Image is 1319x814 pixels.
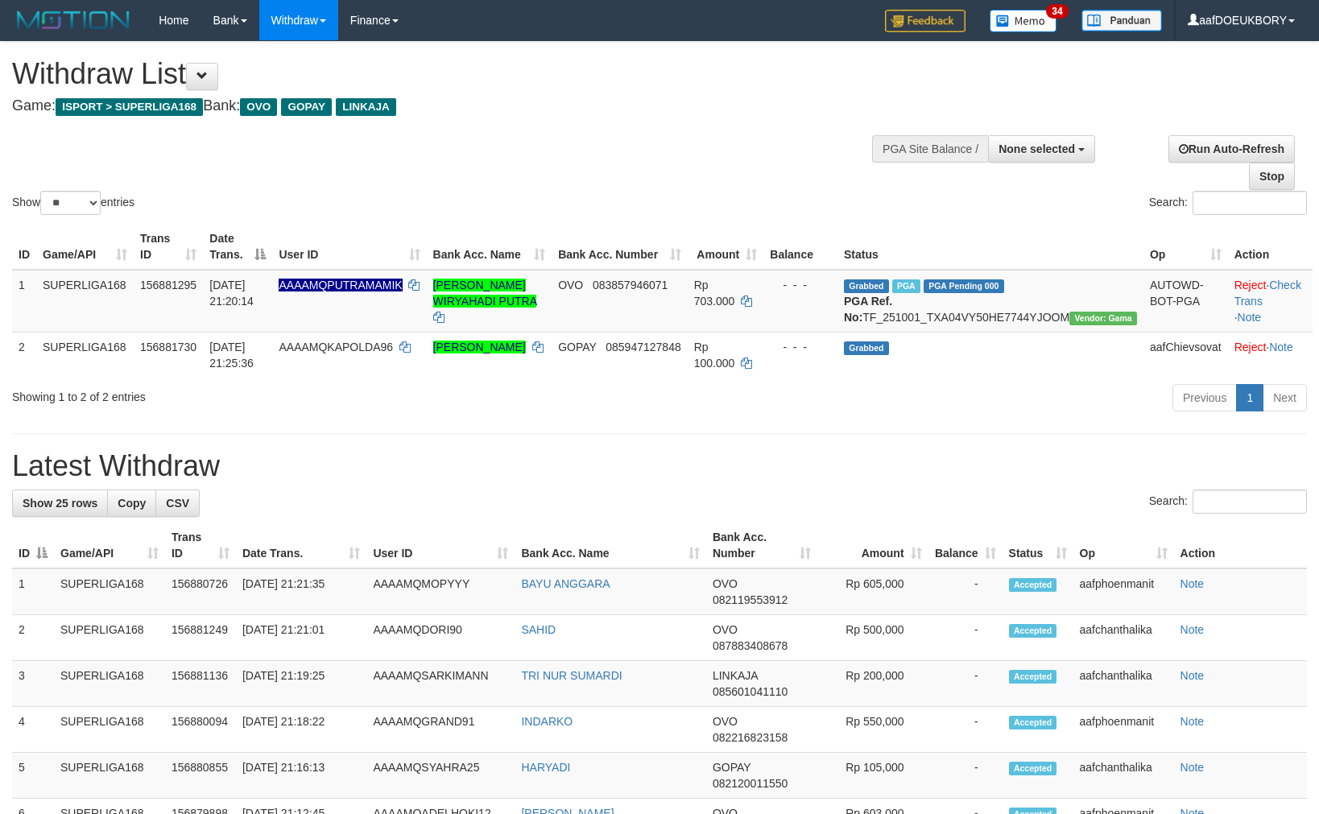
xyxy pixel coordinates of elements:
span: Copy 085601041110 to clipboard [713,685,788,698]
span: Accepted [1009,670,1057,684]
span: Accepted [1009,716,1057,729]
td: AAAAMQSYAHRA25 [366,753,515,799]
td: SUPERLIGA168 [36,270,134,333]
td: aafchanthalika [1073,661,1174,707]
th: Action [1174,523,1307,568]
td: 156881136 [165,661,236,707]
span: GOPAY [281,98,332,116]
span: CSV [166,497,189,510]
label: Show entries [12,191,134,215]
span: Copy [118,497,146,510]
span: 156881295 [140,279,196,291]
label: Search: [1149,191,1307,215]
td: 2 [12,332,36,378]
a: Stop [1249,163,1295,190]
td: - [928,753,1003,799]
a: TRI NUR SUMARDI [521,669,622,682]
span: OVO [240,98,277,116]
td: AAAAMQDORI90 [366,615,515,661]
span: Grabbed [844,279,889,293]
label: Search: [1149,490,1307,514]
span: LINKAJA [336,98,396,116]
td: 156880855 [165,753,236,799]
span: Copy 083857946071 to clipboard [593,279,668,291]
span: Copy 082119553912 to clipboard [713,593,788,606]
td: SUPERLIGA168 [36,332,134,378]
td: 2 [12,615,54,661]
td: 156881249 [165,615,236,661]
td: aafChievsovat [1143,332,1228,378]
td: Rp 500,000 [817,615,928,661]
a: Run Auto-Refresh [1168,135,1295,163]
span: Copy 087883408678 to clipboard [713,639,788,652]
span: Show 25 rows [23,497,97,510]
span: [DATE] 21:20:14 [209,279,254,308]
td: Rp 550,000 [817,707,928,753]
a: [PERSON_NAME] [433,341,526,353]
div: - - - [770,277,831,293]
b: PGA Ref. No: [844,295,892,324]
a: Reject [1234,341,1267,353]
img: MOTION_logo.png [12,8,134,32]
td: - [928,568,1003,615]
th: Bank Acc. Name: activate to sort column ascending [515,523,705,568]
span: OVO [713,577,738,590]
select: Showentries [40,191,101,215]
span: OVO [713,715,738,728]
td: SUPERLIGA168 [54,615,165,661]
a: Note [1238,311,1262,324]
td: · · [1228,270,1313,333]
th: Amount: activate to sort column ascending [817,523,928,568]
a: Note [1180,669,1205,682]
span: Copy 085947127848 to clipboard [606,341,680,353]
a: Note [1180,623,1205,636]
div: PGA Site Balance / [872,135,988,163]
th: Op: activate to sort column ascending [1073,523,1174,568]
span: ISPORT > SUPERLIGA168 [56,98,203,116]
span: Accepted [1009,762,1057,775]
td: - [928,615,1003,661]
td: AAAAMQMOPYYY [366,568,515,615]
td: SUPERLIGA168 [54,661,165,707]
h1: Latest Withdraw [12,450,1307,482]
span: Copy 082120011550 to clipboard [713,777,788,790]
a: [PERSON_NAME] WIRYAHADI PUTRA [433,279,537,308]
td: [DATE] 21:19:25 [236,661,367,707]
td: 4 [12,707,54,753]
span: Grabbed [844,341,889,355]
input: Search: [1193,490,1307,514]
td: 3 [12,661,54,707]
span: OVO [713,623,738,636]
button: None selected [988,135,1095,163]
a: Note [1180,715,1205,728]
span: Accepted [1009,578,1057,592]
img: Feedback.jpg [885,10,965,32]
th: Status: activate to sort column ascending [1003,523,1073,568]
a: Copy [107,490,156,517]
span: Rp 100.000 [694,341,735,370]
td: SUPERLIGA168 [54,753,165,799]
th: User ID: activate to sort column ascending [366,523,515,568]
span: Marked by aafphoenmanit [892,279,920,293]
div: Showing 1 to 2 of 2 entries [12,382,538,405]
a: Reject [1234,279,1267,291]
td: [DATE] 21:21:01 [236,615,367,661]
span: LINKAJA [713,669,758,682]
th: User ID: activate to sort column ascending [272,224,426,270]
td: [DATE] 21:16:13 [236,753,367,799]
a: Show 25 rows [12,490,108,517]
td: · [1228,332,1313,378]
span: Rp 703.000 [694,279,735,308]
th: Status [837,224,1143,270]
td: [DATE] 21:21:35 [236,568,367,615]
td: SUPERLIGA168 [54,568,165,615]
td: 156880094 [165,707,236,753]
td: 1 [12,270,36,333]
a: BAYU ANGGARA [521,577,610,590]
img: Button%20Memo.svg [990,10,1057,32]
th: Action [1228,224,1313,270]
span: 156881730 [140,341,196,353]
td: 5 [12,753,54,799]
th: ID: activate to sort column descending [12,523,54,568]
th: Date Trans.: activate to sort column descending [203,224,272,270]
